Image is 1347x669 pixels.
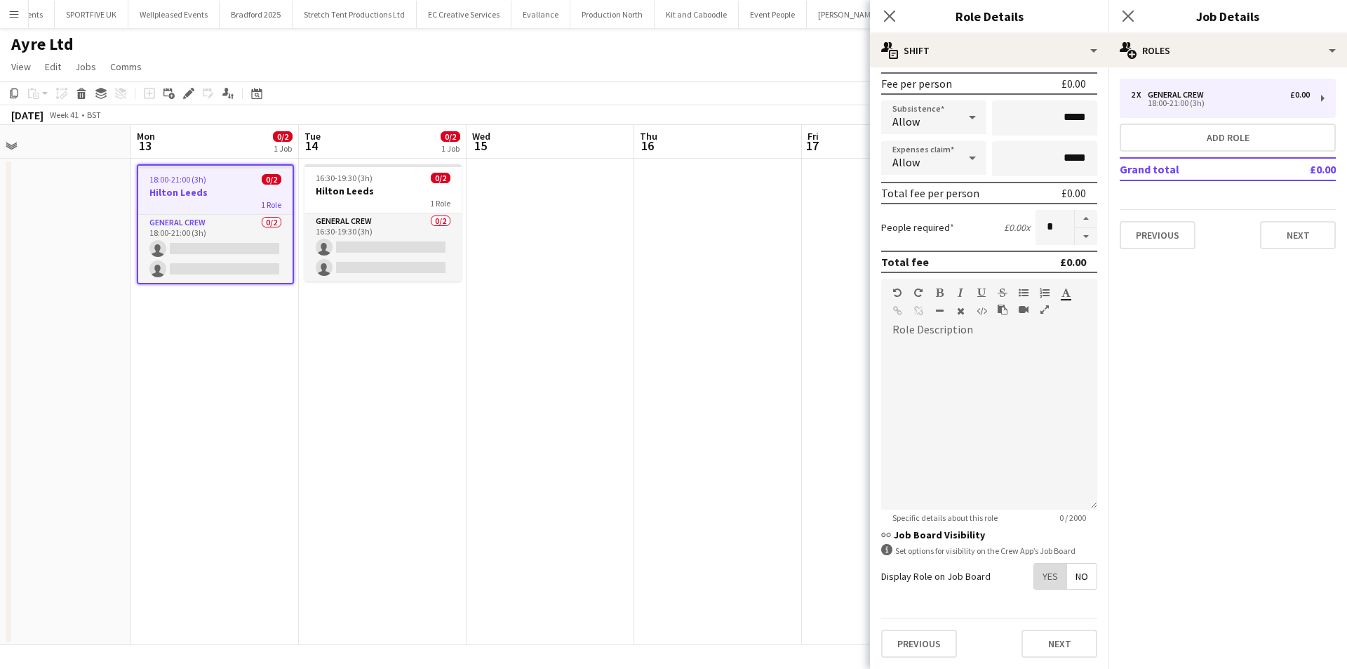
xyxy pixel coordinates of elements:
[1048,512,1097,523] span: 0 / 2000
[881,544,1097,557] div: Set options for visibility on the Crew App’s Job Board
[1131,100,1310,107] div: 18:00-21:00 (3h)
[87,110,101,120] div: BST
[261,199,281,210] span: 1 Role
[39,58,67,76] a: Edit
[11,60,31,73] span: View
[977,305,986,317] button: HTML Code
[293,1,417,28] button: Stretch Tent Productions Ltd
[262,174,281,185] span: 0/2
[1004,221,1030,234] div: £0.00 x
[431,173,450,183] span: 0/2
[135,138,155,154] span: 13
[137,130,155,143] span: Mon
[1061,186,1086,200] div: £0.00
[1061,287,1071,298] button: Text Color
[870,7,1108,25] h3: Role Details
[45,60,61,73] span: Edit
[1120,158,1269,180] td: Grand total
[304,185,462,197] h3: Hilton Leeds
[881,221,954,234] label: People required
[511,1,570,28] button: Evallance
[998,304,1007,315] button: Paste as plain text
[1019,304,1028,315] button: Insert video
[128,1,220,28] button: Wellpleased Events
[881,529,1097,541] h3: Job Board Visibility
[1075,210,1097,228] button: Increase
[110,60,142,73] span: Comms
[1260,221,1336,249] button: Next
[55,1,128,28] button: SPORTFIVE UK
[46,110,81,120] span: Week 41
[881,512,1009,523] span: Specific details about this role
[892,287,902,298] button: Undo
[1120,221,1195,249] button: Previous
[638,138,657,154] span: 16
[977,287,986,298] button: Underline
[1034,564,1066,589] span: Yes
[1290,90,1310,100] div: £0.00
[913,287,923,298] button: Redo
[570,1,655,28] button: Production North
[138,215,293,283] app-card-role: General Crew0/218:00-21:00 (3h)
[1040,287,1050,298] button: Ordered List
[6,58,36,76] a: View
[956,305,965,317] button: Clear Formatting
[417,1,511,28] button: EC Creative Services
[11,108,43,122] div: [DATE]
[1131,90,1148,100] div: 2 x
[892,114,920,128] span: Allow
[69,58,102,76] a: Jobs
[807,130,819,143] span: Fri
[805,138,819,154] span: 17
[1108,7,1347,25] h3: Job Details
[881,630,957,658] button: Previous
[1067,564,1097,589] span: No
[934,287,944,298] button: Bold
[1075,228,1097,246] button: Decrease
[441,143,460,154] div: 1 Job
[739,1,807,28] button: Event People
[149,174,206,185] span: 18:00-21:00 (3h)
[274,143,292,154] div: 1 Job
[807,1,890,28] button: [PERSON_NAME]
[870,34,1108,67] div: Shift
[1021,630,1097,658] button: Next
[881,255,929,269] div: Total fee
[998,287,1007,298] button: Strikethrough
[1040,304,1050,315] button: Fullscreen
[220,1,293,28] button: Bradford 2025
[892,155,920,169] span: Allow
[655,1,739,28] button: Kit and Caboodle
[470,138,490,154] span: 15
[302,138,321,154] span: 14
[1120,124,1336,152] button: Add role
[1061,77,1086,91] div: £0.00
[11,34,74,55] h1: Ayre Ltd
[881,77,952,91] div: Fee per person
[956,287,965,298] button: Italic
[316,173,373,183] span: 16:30-19:30 (3h)
[105,58,147,76] a: Comms
[881,570,991,583] label: Display Role on Job Board
[1060,255,1086,269] div: £0.00
[1019,287,1028,298] button: Unordered List
[1108,34,1347,67] div: Roles
[430,198,450,208] span: 1 Role
[881,186,979,200] div: Total fee per person
[304,213,462,281] app-card-role: General Crew0/216:30-19:30 (3h)
[304,164,462,281] app-job-card: 16:30-19:30 (3h)0/2Hilton Leeds1 RoleGeneral Crew0/216:30-19:30 (3h)
[472,130,490,143] span: Wed
[441,131,460,142] span: 0/2
[137,164,294,284] app-job-card: 18:00-21:00 (3h)0/2Hilton Leeds1 RoleGeneral Crew0/218:00-21:00 (3h)
[934,305,944,317] button: Horizontal Line
[75,60,96,73] span: Jobs
[1148,90,1209,100] div: General Crew
[304,130,321,143] span: Tue
[273,131,293,142] span: 0/2
[640,130,657,143] span: Thu
[138,186,293,199] h3: Hilton Leeds
[1269,158,1336,180] td: £0.00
